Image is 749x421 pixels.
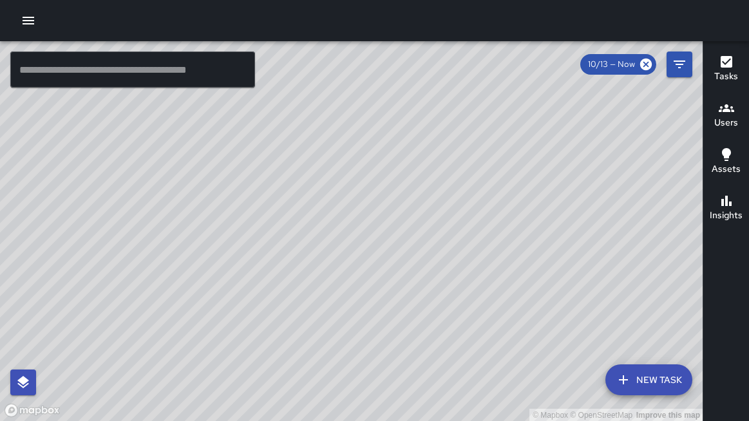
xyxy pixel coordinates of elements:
[714,116,738,130] h6: Users
[703,139,749,185] button: Assets
[703,93,749,139] button: Users
[712,162,741,176] h6: Assets
[714,70,738,84] h6: Tasks
[710,209,743,223] h6: Insights
[703,46,749,93] button: Tasks
[580,58,643,71] span: 10/13 — Now
[605,364,692,395] button: New Task
[703,185,749,232] button: Insights
[580,54,656,75] div: 10/13 — Now
[667,51,692,77] button: Filters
